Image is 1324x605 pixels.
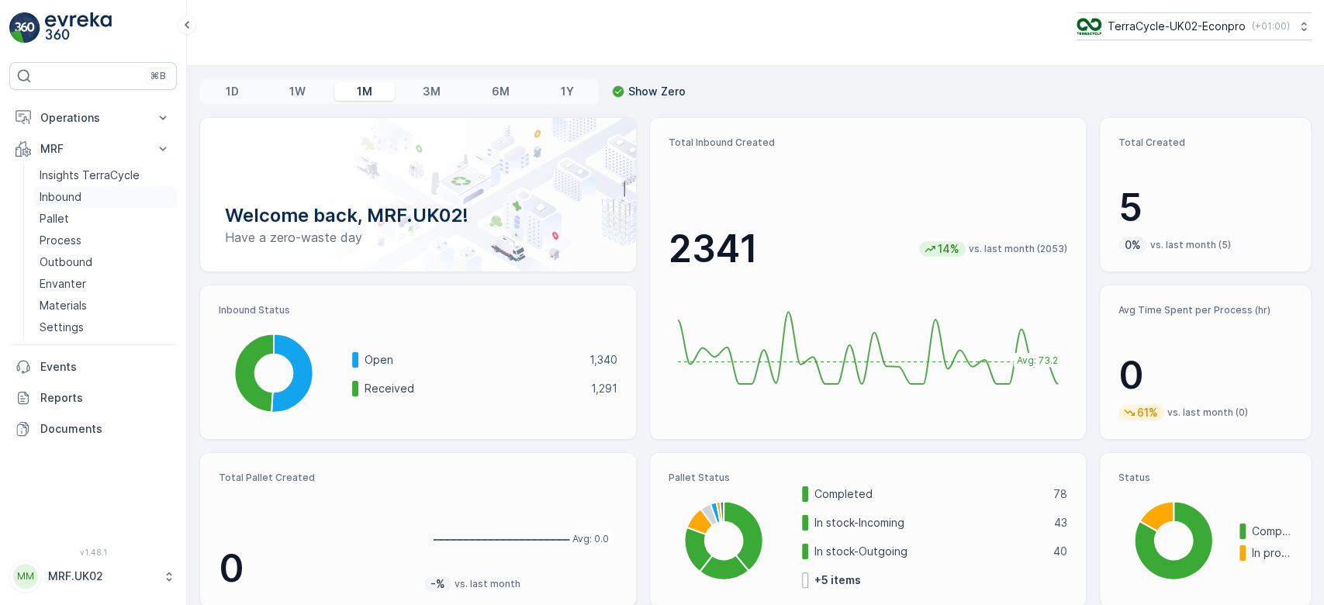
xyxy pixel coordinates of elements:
a: Pallet [33,208,177,230]
p: Show Zero [628,84,686,99]
p: ⌘B [150,70,166,82]
p: Completed [814,486,1043,502]
p: 1Y [560,84,573,99]
button: MRF [9,133,177,164]
p: 0 [219,545,412,592]
p: Inbound [40,189,81,205]
a: Events [9,351,177,382]
p: In stock-Outgoing [814,544,1043,559]
a: Envanter [33,273,177,295]
p: Completed [1252,524,1292,539]
p: In progress [1252,545,1292,561]
p: Envanter [40,276,86,292]
p: Documents [40,421,171,437]
p: 1,340 [589,352,617,368]
p: Settings [40,320,84,335]
p: TerraCycle-UK02-Econpro [1108,19,1246,34]
a: Settings [33,316,177,338]
img: terracycle_logo_wKaHoWT.png [1077,18,1101,35]
p: 3M [423,84,441,99]
p: Pallet [40,211,69,226]
a: Process [33,230,177,251]
a: Insights TerraCycle [33,164,177,186]
span: v 1.48.1 [9,548,177,557]
p: Total Inbound Created [669,137,1067,149]
p: Process [40,233,81,248]
p: Events [40,359,171,375]
p: Operations [40,110,146,126]
p: Insights TerraCycle [40,168,140,183]
p: -% [429,576,447,592]
img: logo_light-DOdMpM7g.png [45,12,112,43]
p: vs. last month (5) [1150,239,1231,251]
p: 2341 [669,226,758,272]
p: MRF [40,141,146,157]
p: 1M [357,84,372,99]
p: Materials [40,298,87,313]
p: Total Created [1118,137,1292,149]
p: + 5 items [814,572,861,588]
p: 6M [492,84,510,99]
p: Open [365,352,579,368]
p: 43 [1054,515,1067,531]
p: Outbound [40,254,92,270]
button: TerraCycle-UK02-Econpro(+01:00) [1077,12,1312,40]
p: MRF.UK02 [48,569,155,584]
p: 5 [1118,185,1292,231]
p: Pallet Status [669,472,1067,484]
p: Have a zero-waste day [225,228,611,247]
p: Status [1118,472,1292,484]
p: Inbound Status [219,304,617,316]
p: Reports [40,390,171,406]
p: vs. last month [455,578,520,590]
img: logo [9,12,40,43]
p: Avg Time Spent per Process (hr) [1118,304,1292,316]
p: 14% [936,241,961,257]
p: 1W [289,84,306,99]
p: 61% [1136,405,1160,420]
a: Reports [9,382,177,413]
a: Materials [33,295,177,316]
p: 1,291 [591,381,617,396]
button: MMMRF.UK02 [9,560,177,593]
p: 0% [1123,237,1143,253]
p: 78 [1053,486,1067,502]
button: Operations [9,102,177,133]
p: Received [365,381,581,396]
p: 1D [226,84,239,99]
p: Total Pallet Created [219,472,412,484]
a: Outbound [33,251,177,273]
div: MM [13,564,38,589]
p: ( +01:00 ) [1252,20,1290,33]
a: Inbound [33,186,177,208]
p: 0 [1118,352,1292,399]
p: In stock-Incoming [814,515,1044,531]
p: Welcome back, MRF.UK02! [225,203,611,228]
a: Documents [9,413,177,444]
p: vs. last month (2053) [969,243,1067,255]
p: vs. last month (0) [1167,406,1248,419]
p: 40 [1053,544,1067,559]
